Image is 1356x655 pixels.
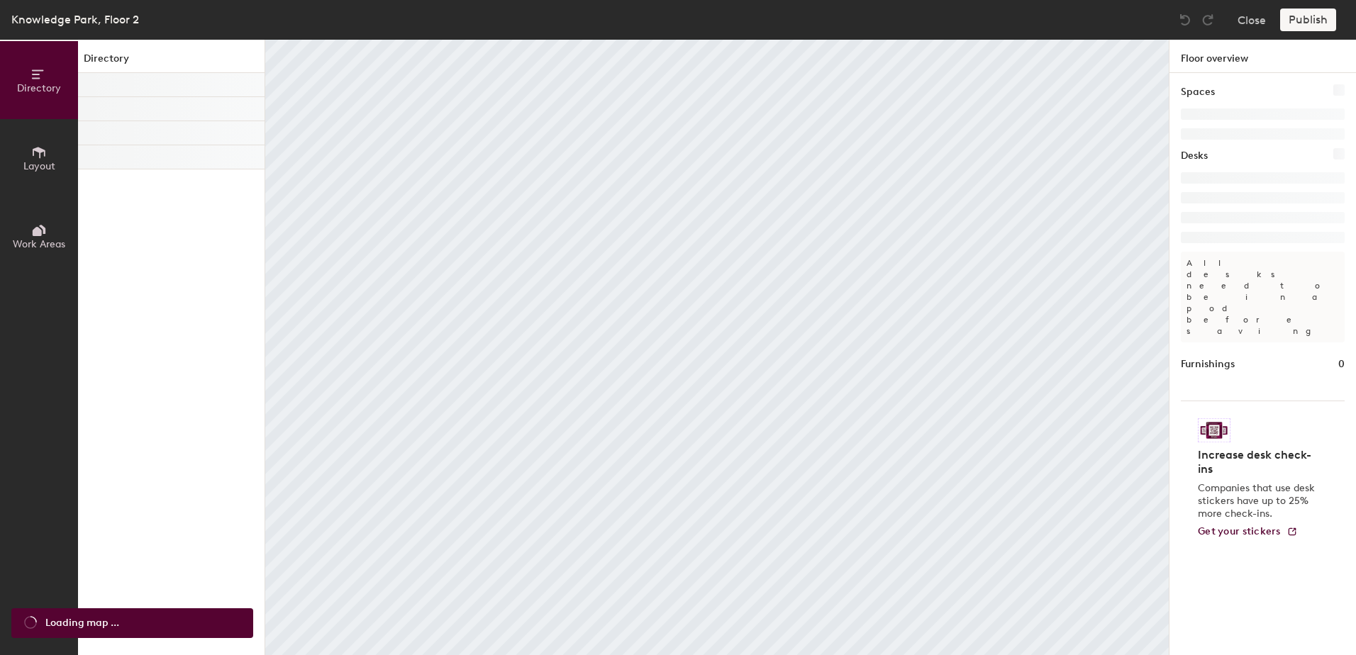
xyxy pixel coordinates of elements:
[17,82,61,94] span: Directory
[1181,148,1208,164] h1: Desks
[1198,448,1319,476] h4: Increase desk check-ins
[13,238,65,250] span: Work Areas
[1338,357,1345,372] h1: 0
[1238,9,1266,31] button: Close
[265,40,1169,655] canvas: Map
[78,51,265,73] h1: Directory
[1181,357,1235,372] h1: Furnishings
[1181,252,1345,342] p: All desks need to be in a pod before saving
[11,11,139,28] div: Knowledge Park, Floor 2
[1198,525,1281,537] span: Get your stickers
[1178,13,1192,27] img: Undo
[45,615,119,631] span: Loading map ...
[1181,84,1215,100] h1: Spaces
[1201,13,1215,27] img: Redo
[1198,482,1319,520] p: Companies that use desk stickers have up to 25% more check-ins.
[1198,526,1298,538] a: Get your stickers
[23,160,55,172] span: Layout
[1169,40,1356,73] h1: Floor overview
[1198,418,1230,442] img: Sticker logo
